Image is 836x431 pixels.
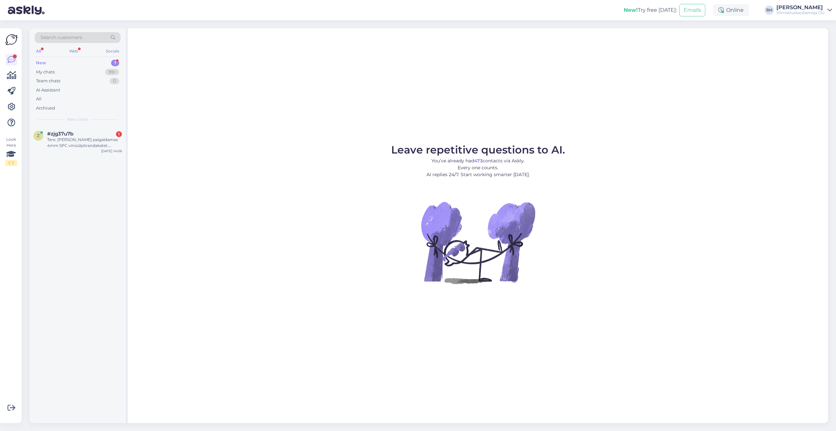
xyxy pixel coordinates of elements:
[68,47,79,55] div: Web
[36,60,46,66] div: New
[776,10,825,15] div: Viimistluskaubamaja OÜ
[104,47,121,55] div: Socials
[391,143,565,156] span: Leave repetitive questions to AI.
[36,105,55,112] div: Archived
[765,6,774,15] div: RH
[116,131,122,137] div: 1
[679,4,705,16] button: Emails
[35,47,42,55] div: All
[36,96,42,102] div: All
[47,131,73,137] span: #zjg37u7b
[5,33,18,46] img: Askly Logo
[624,6,677,14] div: Try free [DATE]:
[67,116,88,122] span: New chats
[105,69,119,75] div: 99+
[776,5,832,15] a: [PERSON_NAME]Viimistluskaubamaja OÜ
[713,4,749,16] div: Online
[776,5,825,10] div: [PERSON_NAME]
[36,78,60,84] div: Team chats
[474,158,483,164] b: 473
[111,60,119,66] div: 1
[36,69,55,75] div: My chats
[37,133,40,138] span: z
[5,136,17,166] div: Look Here
[391,157,565,178] p: You’ve already had contacts via Askly. Every one counts. AI replies 24/7. Start working smarter [...
[110,78,119,84] div: 0
[5,160,17,166] div: 1 / 3
[624,7,638,13] b: New!
[41,34,82,41] span: Search customers
[419,183,537,301] img: No Chat active
[47,137,122,149] div: Tere. [PERSON_NAME] paigaldamas 4mm SPC vinüülpõrandakatet. Tegmist teise korrusega, kipsivalu, p...
[101,149,122,154] div: [DATE] 14:06
[36,87,60,93] div: AI Assistant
